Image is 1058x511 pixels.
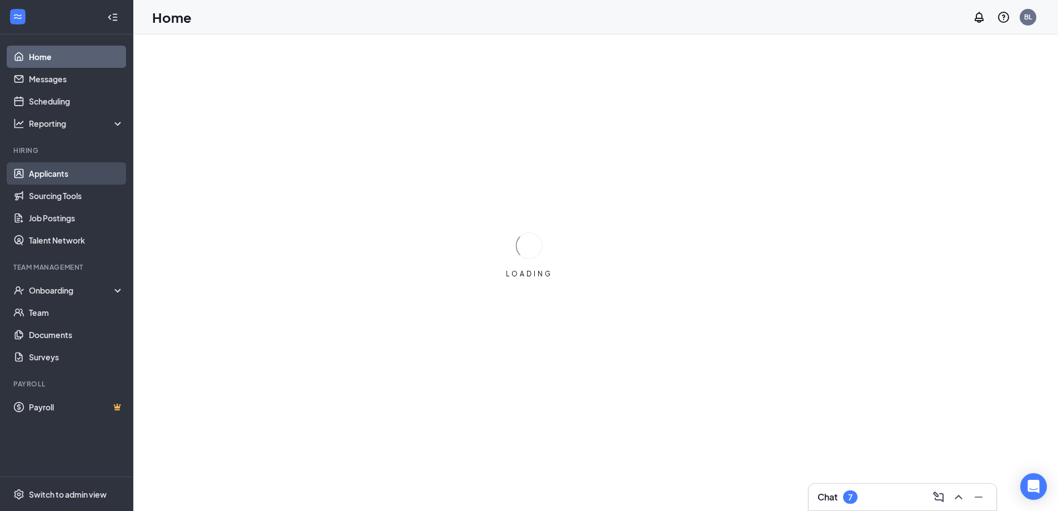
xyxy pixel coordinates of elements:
[29,162,124,185] a: Applicants
[972,490,985,504] svg: Minimize
[29,301,124,324] a: Team
[12,11,23,22] svg: WorkstreamLogo
[1020,473,1047,500] div: Open Intercom Messenger
[932,490,945,504] svg: ComposeMessage
[29,90,124,112] a: Scheduling
[818,491,838,503] h3: Chat
[848,493,853,502] div: 7
[29,68,124,90] a: Messages
[972,11,986,24] svg: Notifications
[29,207,124,229] a: Job Postings
[107,12,118,23] svg: Collapse
[997,11,1010,24] svg: QuestionInfo
[29,118,124,129] div: Reporting
[930,488,947,506] button: ComposeMessage
[1024,12,1032,22] div: BL
[29,396,124,418] a: PayrollCrown
[952,490,965,504] svg: ChevronUp
[13,146,122,155] div: Hiring
[29,346,124,368] a: Surveys
[152,8,192,27] h1: Home
[29,185,124,207] a: Sourcing Tools
[970,488,987,506] button: Minimize
[950,488,967,506] button: ChevronUp
[29,46,124,68] a: Home
[13,379,122,389] div: Payroll
[13,118,24,129] svg: Analysis
[502,269,557,279] div: LOADING
[13,285,24,296] svg: UserCheck
[13,489,24,500] svg: Settings
[29,229,124,251] a: Talent Network
[13,262,122,272] div: Team Management
[29,324,124,346] a: Documents
[29,285,114,296] div: Onboarding
[29,489,107,500] div: Switch to admin view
